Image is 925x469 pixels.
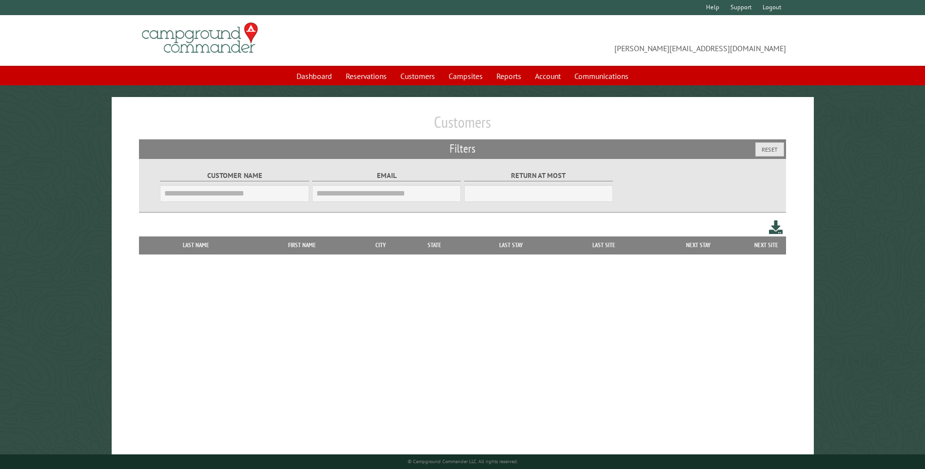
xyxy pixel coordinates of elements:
a: Reservations [340,67,393,85]
th: Last Name [144,236,248,254]
a: Customers [394,67,441,85]
label: Customer Name [160,170,309,181]
th: State [405,236,465,254]
a: Download this customer list (.csv) [769,218,783,236]
a: Reports [491,67,527,85]
label: Return at most [464,170,613,181]
th: City [356,236,405,254]
th: Last Site [558,236,649,254]
th: Next Site [747,236,786,254]
label: Email [312,170,461,181]
a: Dashboard [291,67,338,85]
th: First Name [248,236,356,254]
h2: Filters [139,139,786,158]
a: Campsites [443,67,489,85]
th: Last Stay [465,236,558,254]
th: Next Stay [650,236,747,254]
span: [PERSON_NAME][EMAIL_ADDRESS][DOMAIN_NAME] [463,27,786,54]
small: © Campground Commander LLC. All rights reserved. [408,458,518,465]
a: Account [529,67,567,85]
img: Campground Commander [139,19,261,57]
button: Reset [755,142,784,156]
a: Communications [569,67,634,85]
h1: Customers [139,113,786,139]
